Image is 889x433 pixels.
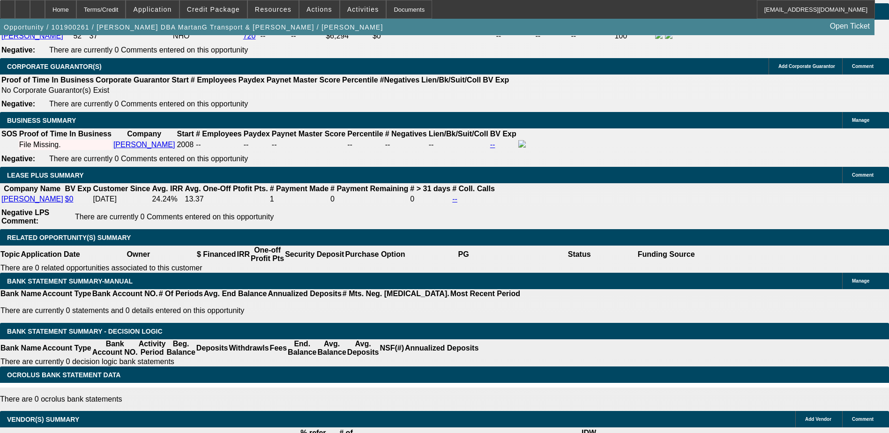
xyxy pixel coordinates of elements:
a: [PERSON_NAME] [113,141,175,149]
span: Resources [255,6,291,13]
th: Activity Period [138,339,166,357]
td: 2008 [176,140,194,150]
span: LEASE PLUS SUMMARY [7,172,84,179]
th: Funding Source [637,246,695,263]
td: 0 [330,194,409,204]
td: No Corporate Guarantor(s) Exist [1,86,513,95]
img: facebook-icon.png [518,140,526,148]
b: # Employees [196,130,242,138]
span: BANK STATEMENT SUMMARY-MANUAL [7,277,133,285]
div: -- [385,141,427,149]
a: $0 [65,195,74,203]
div: -- [347,141,383,149]
div: -- [272,141,345,149]
b: Paydex [244,130,270,138]
b: BV Exp [483,76,509,84]
b: # Coll. Calls [452,185,495,193]
button: Credit Package [180,0,247,18]
b: #Negatives [380,76,420,84]
th: Annualized Deposits [267,289,342,299]
th: # Of Periods [158,289,203,299]
span: Comment [852,417,874,422]
b: Company [127,130,161,138]
span: Opportunity / 101900261 / [PERSON_NAME] DBA MartanG Transport & [PERSON_NAME] / [PERSON_NAME] [4,23,383,31]
b: BV Exp [65,185,91,193]
td: 24.24% [151,194,183,204]
th: Annualized Deposits [404,339,479,357]
th: Avg. Balance [317,339,346,357]
td: [DATE] [93,194,151,204]
span: Add Vendor [805,417,831,422]
b: BV Exp [490,130,516,138]
span: Actions [306,6,332,13]
b: Avg. One-Off Ptofit Pts. [185,185,268,193]
td: -- [428,140,489,150]
span: RELATED OPPORTUNITY(S) SUMMARY [7,234,131,241]
a: Open Ticket [826,18,874,34]
th: Beg. Balance [166,339,195,357]
b: Percentile [342,76,378,84]
a: -- [490,141,495,149]
th: Security Deposit [284,246,344,263]
th: One-off Profit Pts [250,246,284,263]
th: NSF(#) [379,339,404,357]
b: Start [172,76,188,84]
b: # Payment Made [270,185,329,193]
span: Add Corporate Guarantor [778,64,835,69]
span: There are currently 0 Comments entered on this opportunity [49,100,248,108]
b: Negative: [1,155,35,163]
span: VENDOR(S) SUMMARY [7,416,79,423]
th: Fees [269,339,287,357]
b: Company Name [4,185,60,193]
th: Most Recent Period [450,289,521,299]
td: $0 [372,31,495,41]
div: File Missing. [19,141,112,149]
span: Application [133,6,172,13]
th: Avg. End Balance [203,289,268,299]
th: Proof of Time In Business [1,75,94,85]
img: linkedin-icon.png [665,31,672,39]
td: 0 [410,194,451,204]
button: Resources [248,0,299,18]
a: [PERSON_NAME] [1,195,63,203]
b: # Payment Remaining [330,185,408,193]
th: Purchase Option [344,246,405,263]
b: Start [177,130,194,138]
b: # Employees [191,76,237,84]
button: Application [126,0,179,18]
span: -- [196,141,201,149]
span: There are currently 0 Comments entered on this opportunity [49,46,248,54]
b: Paynet Master Score [267,76,340,84]
th: Owner [81,246,196,263]
td: 100 [614,31,654,41]
b: Paynet Master Score [272,130,345,138]
span: Comment [852,64,874,69]
td: -- [495,31,534,41]
th: # Mts. Neg. [MEDICAL_DATA]. [342,289,450,299]
th: Account Type [42,289,92,299]
th: Bank Account NO. [92,289,158,299]
b: Lien/Bk/Suit/Coll [429,130,488,138]
span: Comment [852,172,874,178]
th: PG [405,246,521,263]
span: BUSINESS SUMMARY [7,117,76,124]
b: Customer Since [93,185,150,193]
th: Deposits [196,339,229,357]
button: Activities [340,0,386,18]
td: -- [243,140,270,150]
th: End. Balance [287,339,317,357]
th: IRR [236,246,250,263]
img: facebook-icon.png [655,31,663,39]
th: Bank Account NO. [92,339,138,357]
b: # Negatives [385,130,427,138]
b: Lien/Bk/Suit/Coll [421,76,481,84]
th: Account Type [42,339,92,357]
span: Manage [852,278,869,284]
b: Negative: [1,46,35,54]
b: Corporate Guarantor [96,76,170,84]
b: Avg. IRR [152,185,183,193]
td: -- [571,31,613,41]
b: # > 31 days [410,185,450,193]
span: OCROLUS BANK STATEMENT DATA [7,371,120,379]
span: Manage [852,118,869,123]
